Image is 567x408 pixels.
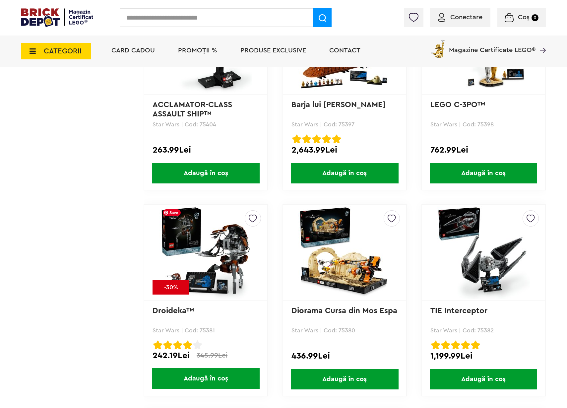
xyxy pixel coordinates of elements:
[535,38,546,45] a: Magazine Certificate LEGO®
[159,206,252,299] img: Droideka™
[471,340,480,350] img: Evaluare cu stele
[291,307,397,315] a: Diorama Cursa din Mos Espa
[422,369,545,389] a: Adaugă în coș
[144,368,267,389] a: Adaugă în coș
[329,47,360,54] a: Contact
[430,101,485,109] a: LEGO C-3PO™
[153,340,162,350] img: Evaluare cu stele
[111,47,155,54] a: Card Cadou
[430,163,537,183] span: Adaugă în coș
[302,134,311,144] img: Evaluare cu stele
[450,14,482,21] span: Conectare
[163,340,172,350] img: Evaluare cu stele
[441,340,450,350] img: Evaluare cu stele
[430,307,487,315] a: TIE Interceptor
[153,101,234,118] a: ACCLAMATOR-CLASS ASSAULT SHIP™
[152,163,260,183] span: Adaugă în coș
[291,369,398,389] span: Adaugă în coș
[283,163,406,183] a: Adaugă în coș
[183,340,192,350] img: Evaluare cu stele
[193,340,202,350] img: Evaluare cu stele
[438,14,482,21] a: Conectare
[430,146,537,154] div: 762.99Lei
[291,121,398,127] p: Star Wars | Cod: 75397
[178,47,217,54] a: PROMOȚII %
[173,340,182,350] img: Evaluare cu stele
[240,47,306,54] a: Produse exclusive
[283,369,406,389] a: Adaugă în coș
[292,134,301,144] img: Evaluare cu stele
[532,14,538,21] small: 0
[291,101,386,109] a: Barja lui [PERSON_NAME]
[163,209,181,216] span: Save
[44,47,82,55] span: CATEGORII
[422,163,545,183] a: Adaugă în coș
[430,352,537,360] div: 1,199.99Lei
[291,163,398,183] span: Adaugă în coș
[153,280,189,295] div: -30%
[461,340,470,350] img: Evaluare cu stele
[153,146,259,154] div: 263.99Lei
[197,352,227,359] span: 345.99Lei
[298,206,391,299] img: Diorama Cursa din Mos Espa
[332,134,341,144] img: Evaluare cu stele
[430,121,537,127] p: Star Wars | Cod: 75398
[449,38,535,53] span: Magazine Certificate LEGO®
[322,134,331,144] img: Evaluare cu stele
[153,121,259,127] p: Star Wars | Cod: 75404
[291,146,398,154] div: 2,643.99Lei
[437,206,530,299] img: TIE Interceptor
[291,352,398,360] div: 436.99Lei
[291,327,398,333] p: Star Wars | Cod: 75380
[153,352,190,360] span: 242.19Lei
[451,340,460,350] img: Evaluare cu stele
[153,327,259,333] p: Star Wars | Cod: 75381
[518,14,530,21] span: Coș
[312,134,321,144] img: Evaluare cu stele
[431,340,440,350] img: Evaluare cu stele
[430,369,537,389] span: Adaugă în coș
[144,163,267,183] a: Adaugă în coș
[430,327,537,333] p: Star Wars | Cod: 75382
[152,368,260,389] span: Adaugă în coș
[153,307,194,315] a: Droideka™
